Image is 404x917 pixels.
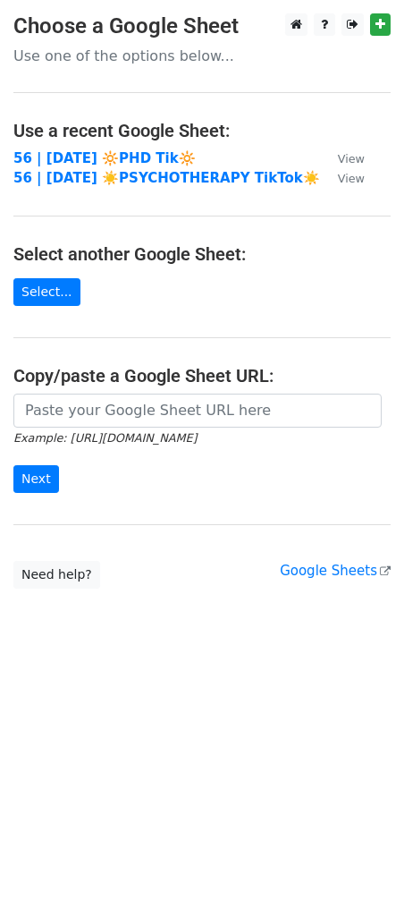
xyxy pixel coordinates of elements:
h4: Use a recent Google Sheet: [13,120,391,141]
a: View [320,150,365,166]
h3: Choose a Google Sheet [13,13,391,39]
h4: Select another Google Sheet: [13,243,391,265]
small: Example: [URL][DOMAIN_NAME] [13,431,197,445]
input: Next [13,465,59,493]
input: Paste your Google Sheet URL here [13,394,382,428]
a: Google Sheets [280,563,391,579]
small: View [338,172,365,185]
a: 56 | [DATE] 🔆PHD Tik🔆 [13,150,196,166]
small: View [338,152,365,166]
a: View [320,170,365,186]
a: Select... [13,278,80,306]
a: 56 | [DATE] ☀️PSYCHOTHERAPY TikTok☀️ [13,170,320,186]
p: Use one of the options below... [13,47,391,65]
a: Need help? [13,561,100,589]
h4: Copy/paste a Google Sheet URL: [13,365,391,386]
